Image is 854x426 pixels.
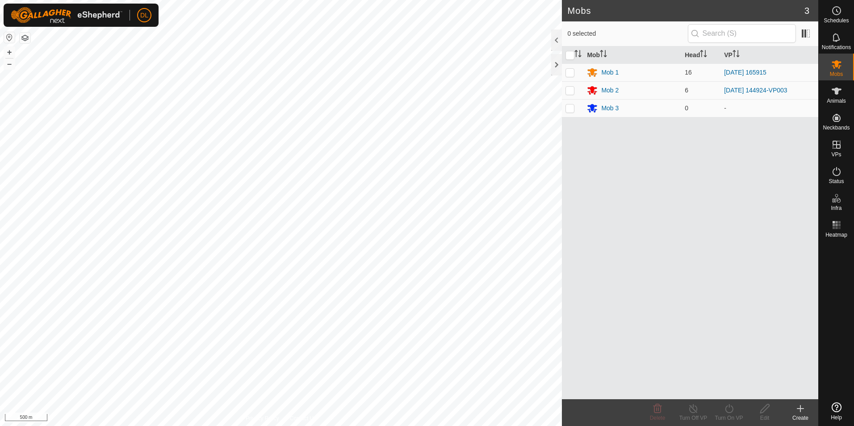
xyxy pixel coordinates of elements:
button: + [4,47,15,58]
span: 0 selected [567,29,687,38]
div: Mob 3 [601,104,619,113]
th: VP [720,46,818,64]
p-sorticon: Activate to sort [600,51,607,58]
span: DL [140,11,148,20]
button: Map Layers [20,33,30,43]
span: 16 [685,69,692,76]
p-sorticon: Activate to sort [700,51,707,58]
th: Head [681,46,720,64]
span: Mobs [830,71,843,77]
p-sorticon: Activate to sort [574,51,582,58]
td: - [720,99,818,117]
button: – [4,58,15,69]
span: Animals [827,98,846,104]
h2: Mobs [567,5,804,16]
a: [DATE] 165915 [724,69,766,76]
span: 6 [685,87,688,94]
span: Neckbands [823,125,850,130]
p-sorticon: Activate to sort [733,51,740,58]
a: [DATE] 144924-VP003 [724,87,787,94]
div: Turn Off VP [675,414,711,422]
button: Reset Map [4,32,15,43]
div: Create [783,414,818,422]
span: Infra [831,205,841,211]
span: VPs [831,152,841,157]
span: Delete [650,415,666,421]
div: Edit [747,414,783,422]
th: Mob [583,46,681,64]
div: Turn On VP [711,414,747,422]
span: Status [829,179,844,184]
span: Notifications [822,45,851,50]
img: Gallagher Logo [11,7,122,23]
span: 0 [685,104,688,112]
a: Help [819,399,854,424]
span: Help [831,415,842,420]
span: 3 [804,4,809,17]
div: Mob 2 [601,86,619,95]
span: Heatmap [825,232,847,238]
div: Mob 1 [601,68,619,77]
span: Schedules [824,18,849,23]
input: Search (S) [688,24,796,43]
a: Privacy Policy [246,414,279,422]
a: Contact Us [290,414,316,422]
